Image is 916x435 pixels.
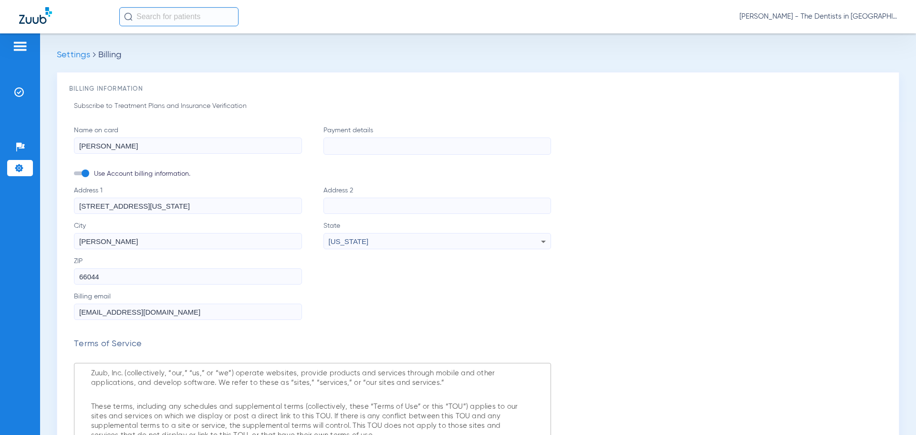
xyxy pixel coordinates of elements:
[74,101,521,111] p: Subscribe to Treatment Plans and Insurance Verification
[323,198,552,214] input: Address 2
[94,170,190,177] span: Use Account billing information.
[329,237,369,245] span: [US_STATE]
[868,389,916,435] iframe: Chat Widget
[124,12,133,21] img: Search Icon
[12,41,28,52] img: hamburger-icon
[74,304,302,320] input: Billing email
[323,186,552,214] label: Address 2
[74,268,302,285] input: ZIP
[329,138,546,154] iframe: Secure card payment input frame
[74,186,302,214] label: Address 1
[323,221,552,249] label: State
[74,221,302,249] label: City
[19,7,52,24] img: Zuub Logo
[74,339,551,349] p: Terms of Service
[74,233,302,249] input: City
[739,12,897,21] span: [PERSON_NAME] - The Dentists in [GEOGRAPHIC_DATA]
[74,292,551,320] label: Billing email
[119,7,239,26] input: Search for patients
[74,198,302,214] input: Address 1
[74,126,302,155] label: Name on card
[57,51,90,59] span: Settings
[74,256,551,285] label: ZIP
[91,369,529,388] p: Zuub, Inc. (collectively, “our,” “us,” or “we”) operate websites, provide products and services t...
[74,138,302,154] input: Name on card
[323,126,552,155] label: Payment details
[69,85,887,94] h3: Billing Information
[98,51,121,59] span: Billing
